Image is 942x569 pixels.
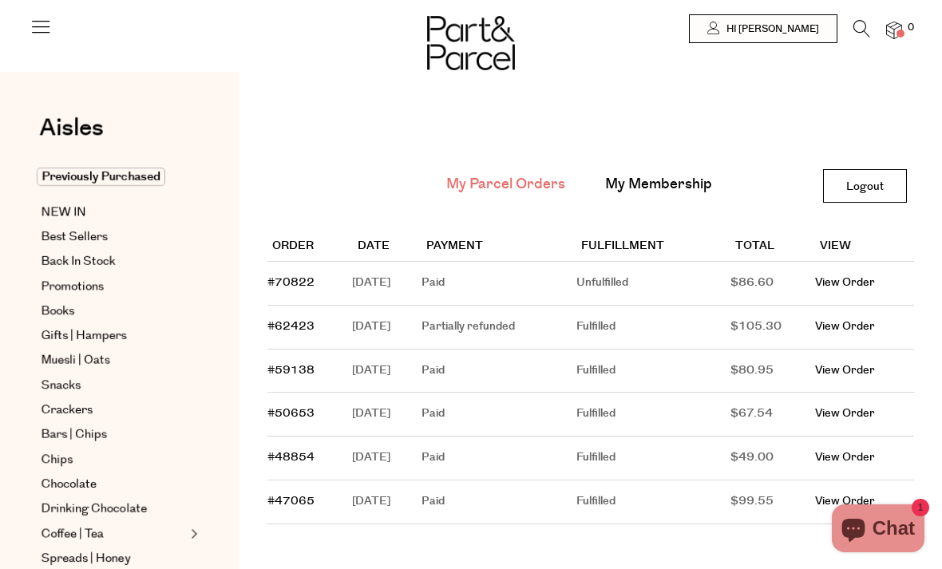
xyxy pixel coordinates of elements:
td: $67.54 [730,393,815,437]
a: My Membership [605,174,712,195]
a: Muesli | Oats [41,351,186,370]
a: Logout [823,169,907,203]
span: Drinking Chocolate [41,500,147,519]
th: Total [730,232,815,262]
a: Best Sellers [41,227,186,247]
td: Paid [422,480,576,524]
inbox-online-store-chat: Shopify online store chat [827,504,929,556]
th: Fulfillment [576,232,730,262]
td: Paid [422,437,576,480]
a: Back In Stock [41,252,186,271]
td: [DATE] [352,437,422,480]
span: Gifts | Hampers [41,326,127,346]
a: View Order [815,405,875,421]
span: Back In Stock [41,252,116,271]
a: Snacks [41,376,186,395]
a: Crackers [41,401,186,420]
th: Order [267,232,352,262]
a: My Parcel Orders [446,174,565,195]
span: Chips [41,450,73,469]
span: Previously Purchased [37,168,165,186]
td: [DATE] [352,350,422,393]
a: #48854 [267,449,315,465]
td: Fulfilled [576,480,730,524]
a: Chips [41,450,186,469]
td: Unfulfilled [576,262,730,306]
span: Aisles [40,110,104,145]
span: Snacks [41,376,81,395]
a: View Order [815,275,875,290]
td: $105.30 [730,306,815,350]
th: Payment [422,232,576,262]
a: View Order [815,493,875,509]
span: Promotions [41,277,104,296]
td: Fulfilled [576,437,730,480]
span: Spreads | Honey [41,549,130,568]
span: Bars | Chips [41,425,107,445]
a: Drinking Chocolate [41,500,186,519]
td: $99.55 [730,480,815,524]
span: Crackers [41,401,93,420]
span: NEW IN [41,203,86,222]
a: View Order [815,449,875,465]
a: #70822 [267,275,315,290]
img: Part&Parcel [427,16,515,70]
td: Fulfilled [576,393,730,437]
td: Paid [422,393,576,437]
td: [DATE] [352,306,422,350]
a: NEW IN [41,203,186,222]
span: 0 [904,21,918,35]
span: Books [41,302,74,321]
td: $80.95 [730,350,815,393]
td: Paid [422,262,576,306]
a: Previously Purchased [41,168,186,187]
span: Best Sellers [41,227,108,247]
td: [DATE] [352,393,422,437]
td: [DATE] [352,480,422,524]
a: Coffee | Tea [41,524,186,543]
span: Coffee | Tea [41,524,104,543]
a: Gifts | Hampers [41,326,186,346]
td: Fulfilled [576,350,730,393]
a: #50653 [267,405,315,421]
a: 0 [886,22,902,38]
a: #59138 [267,362,315,378]
td: $86.60 [730,262,815,306]
td: [DATE] [352,262,422,306]
a: Bars | Chips [41,425,186,445]
td: Fulfilled [576,306,730,350]
td: Paid [422,350,576,393]
span: Hi [PERSON_NAME] [722,22,819,36]
a: #47065 [267,493,315,509]
span: Muesli | Oats [41,351,110,370]
a: Books [41,302,186,321]
a: #62423 [267,318,315,334]
a: Spreads | Honey [41,549,186,568]
a: Chocolate [41,475,186,494]
th: Date [352,232,422,262]
td: Partially refunded [422,306,576,350]
td: $49.00 [730,437,815,480]
th: View [815,232,914,262]
a: View Order [815,362,875,378]
button: Expand/Collapse Coffee | Tea [187,524,198,543]
span: Chocolate [41,475,97,494]
a: Aisles [40,116,104,156]
a: View Order [815,318,875,334]
a: Promotions [41,277,186,296]
a: Hi [PERSON_NAME] [689,14,837,43]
